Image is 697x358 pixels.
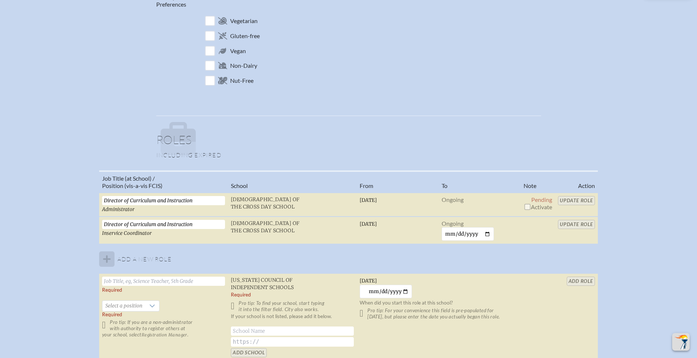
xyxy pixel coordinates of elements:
[360,221,377,227] span: [DATE]
[231,220,299,234] span: [DEMOGRAPHIC_DATA] of the Cross Day School
[360,278,377,284] span: [DATE]
[102,277,225,286] input: Job Title, eg, Science Teacher, 5th Grade
[360,300,518,306] p: When did you start this role at this school?
[531,196,552,203] span: Pending
[230,77,254,84] span: Nut-Free
[230,47,246,55] span: Vegan
[672,333,690,351] button: Scroll Top
[102,206,135,213] span: Administrator
[102,196,225,205] input: Eg, Science Teacher, 5th Grade
[99,171,228,193] th: Job Title (at School) / Position (vis-a-vis FCIS)
[231,326,354,336] input: School Name
[156,151,541,159] p: Including expired
[230,62,257,69] span: Non-Dairy
[102,319,225,338] p: Pro tip: If you are a non-administrator with authority to register others at your school, select .
[231,277,294,291] span: [US_STATE] Council of Independent Schools
[231,292,251,298] label: Required
[524,203,552,210] span: Activate
[156,134,541,151] h1: Roles
[360,307,518,320] p: Pro tip: For your convenience this field is pre-populated for [DATE], but please enter the date y...
[357,171,439,193] th: From
[228,171,357,193] th: School
[674,335,688,349] img: To the top
[230,32,260,40] span: Gluten-free
[360,197,377,203] span: [DATE]
[521,171,555,193] th: Note
[442,196,464,203] span: Ongoing
[231,300,354,313] p: Pro tip: To find your school, start typing it into the filter field. City also works.
[102,311,122,317] span: Required
[102,230,152,236] span: Inservice Coordinator
[231,196,299,210] span: [DEMOGRAPHIC_DATA] of the Cross Day School
[231,337,354,347] input: https://
[102,287,122,293] label: Required
[231,313,332,326] label: If your school is not listed, please add it below.
[442,220,464,227] span: Ongoing
[142,332,187,337] span: Registration Manager
[439,171,521,193] th: To
[555,171,598,193] th: Action
[102,220,225,229] input: Eg, Science Teacher, 5th Grade
[102,301,145,311] span: Select a position
[230,17,258,25] span: Vegetarian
